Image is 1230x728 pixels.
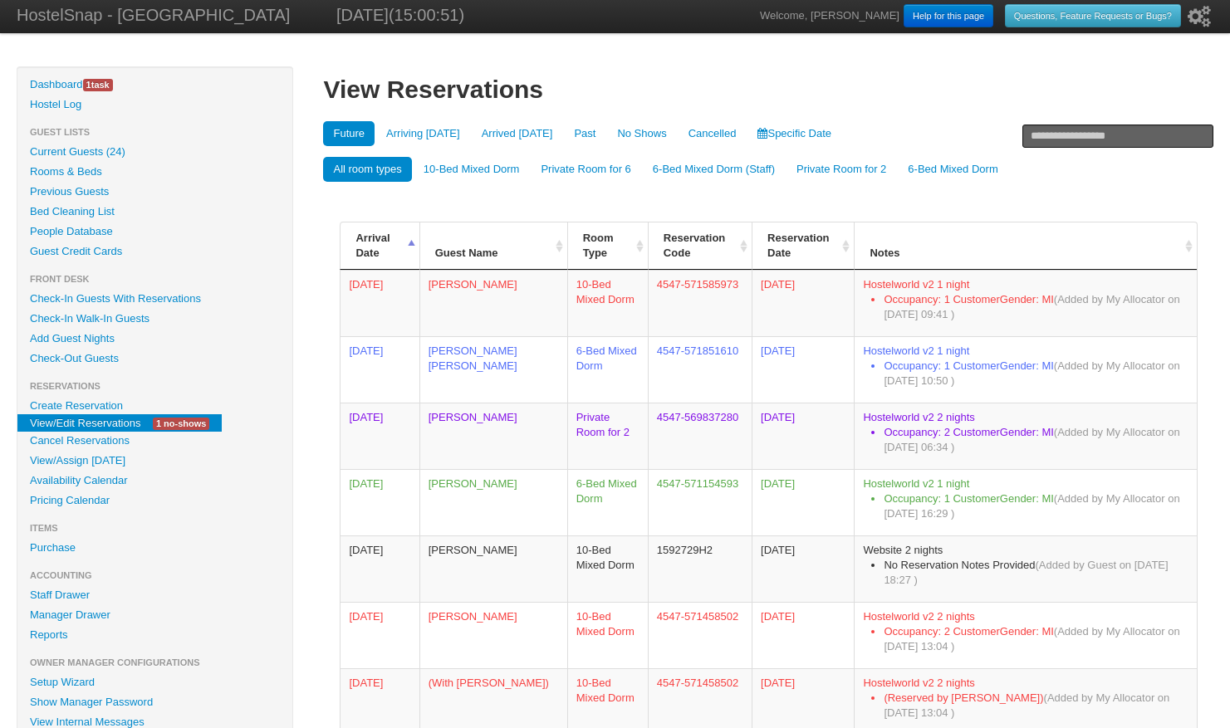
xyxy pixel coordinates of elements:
[17,625,292,645] a: Reports
[17,518,292,538] li: Items
[140,414,222,432] a: 1 no-shows
[607,121,676,146] a: No Shows
[349,544,383,556] span: 11:00
[419,602,567,668] td: [PERSON_NAME]
[884,558,1188,588] li: No Reservation Notes Provided
[567,469,648,535] td: 6-Bed Mixed Dorm
[17,122,292,142] li: Guest Lists
[1005,4,1181,27] a: Questions, Feature Requests or Bugs?
[17,538,292,558] a: Purchase
[349,677,383,689] span: 0:00
[349,344,383,357] span: 0:00
[17,162,292,182] a: Rooms & Beds
[349,411,383,423] span: 0:00
[531,157,640,182] a: Private Room for 6
[349,610,383,623] span: 0:00
[17,652,292,672] li: Owner Manager Configurations
[648,535,752,602] td: 1592729H2
[17,491,292,511] a: Pricing Calendar
[567,270,648,336] td: 10-Bed Mixed Dorm
[17,672,292,692] a: Setup Wizard
[340,222,419,270] th: Arrival Date: activate to sort column descending
[17,585,292,605] a: Staff Drawer
[17,95,292,115] a: Hostel Log
[349,477,383,490] span: 0:00
[752,469,854,535] td: [DATE]
[884,425,1188,455] li: Occupancy: 2 CustomerGender: MI
[567,336,648,403] td: 6-Bed Mixed Dorm
[419,270,567,336] td: [PERSON_NAME]
[648,270,752,336] td: 4547-571585973
[349,278,383,291] span: 0:00
[854,222,1197,270] th: Notes: activate to sort column ascending
[323,121,375,146] a: Future
[854,535,1197,602] td: Website 2 nights
[648,469,752,535] td: 4547-571154593
[1188,6,1211,27] i: Setup Wizard
[854,270,1197,336] td: Hostelworld v2 1 night
[86,80,91,90] span: 1
[747,121,841,146] a: Specific Date
[17,309,292,329] a: Check-In Walk-In Guests
[567,535,648,602] td: 10-Bed Mixed Dorm
[567,222,648,270] th: Room Type: activate to sort column ascending
[752,222,854,270] th: Reservation Date: activate to sort column ascending
[567,602,648,668] td: 10-Bed Mixed Dorm
[752,602,854,668] td: [DATE]
[17,605,292,625] a: Manager Drawer
[389,6,464,24] span: (15:00:51)
[17,269,292,289] li: Front Desk
[567,403,648,469] td: Private Room for 2
[643,157,785,182] a: 6-Bed Mixed Dorm (Staff)
[17,182,292,202] a: Previous Guests
[884,359,1188,388] li: Occupancy: 1 CustomerGender: MI
[17,222,292,242] a: People Database
[17,289,292,309] a: Check-In Guests With Reservations
[17,431,292,451] a: Cancel Reservations
[854,336,1197,403] td: Hostelworld v2 1 night
[884,491,1188,521] li: Occupancy: 1 CustomerGender: MI
[854,602,1197,668] td: Hostelworld v2 2 nights
[904,4,993,27] a: Help for this page
[752,336,854,403] td: [DATE]
[472,121,563,146] a: Arrived [DATE]
[884,292,1188,322] li: Occupancy: 1 CustomerGender: MI
[323,157,411,182] a: All room types
[17,329,292,349] a: Add Guest Nights
[564,121,605,146] a: Past
[648,403,752,469] td: 4547-569837280
[17,471,292,491] a: Availability Calendar
[414,157,530,182] a: 10-Bed Mixed Dorm
[17,202,292,222] a: Bed Cleaning List
[17,692,292,712] a: Show Manager Password
[898,157,1007,182] a: 6-Bed Mixed Dorm
[376,121,470,146] a: Arriving [DATE]
[153,418,209,430] span: 1 no-shows
[419,336,567,403] td: [PERSON_NAME] [PERSON_NAME]
[752,535,854,602] td: [DATE]
[17,242,292,261] a: Guest Credit Cards
[17,414,153,432] a: View/Edit Reservations
[17,142,292,162] a: Current Guests (24)
[419,469,567,535] td: [PERSON_NAME]
[648,336,752,403] td: 4547-571851610
[884,691,1188,721] li: (Reserved by [PERSON_NAME])
[17,75,292,95] a: Dashboard1task
[17,396,292,416] a: Create Reservation
[787,157,896,182] a: Private Room for 2
[419,403,567,469] td: [PERSON_NAME]
[17,451,292,471] a: View/Assign [DATE]
[17,565,292,585] li: Accounting
[17,349,292,369] a: Check-Out Guests
[17,376,292,396] li: Reservations
[679,121,747,146] a: Cancelled
[854,403,1197,469] td: Hostelworld v2 2 nights
[83,79,113,91] span: task
[419,222,567,270] th: Guest Name: activate to sort column ascending
[648,222,752,270] th: Reservation Code: activate to sort column ascending
[884,624,1188,654] li: Occupancy: 2 CustomerGender: MI
[752,403,854,469] td: [DATE]
[323,75,1213,105] h1: View Reservations
[854,469,1197,535] td: Hostelworld v2 1 night
[648,602,752,668] td: 4547-571458502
